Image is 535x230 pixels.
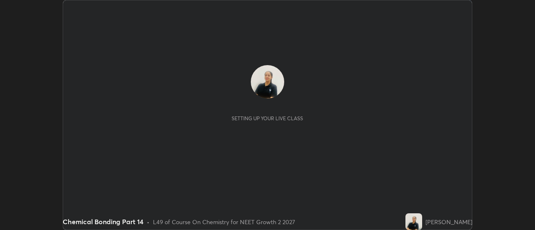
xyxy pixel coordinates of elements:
[251,65,284,99] img: 332d395ef1f14294aa6d42b3991fd35f.jpg
[425,217,472,226] div: [PERSON_NAME]
[153,217,295,226] div: L49 of Course On Chemistry for NEET Growth 2 2027
[63,217,143,227] div: Chemical Bonding Part 14
[405,213,422,230] img: 332d395ef1f14294aa6d42b3991fd35f.jpg
[147,217,150,226] div: •
[232,115,303,121] div: Setting up your live class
